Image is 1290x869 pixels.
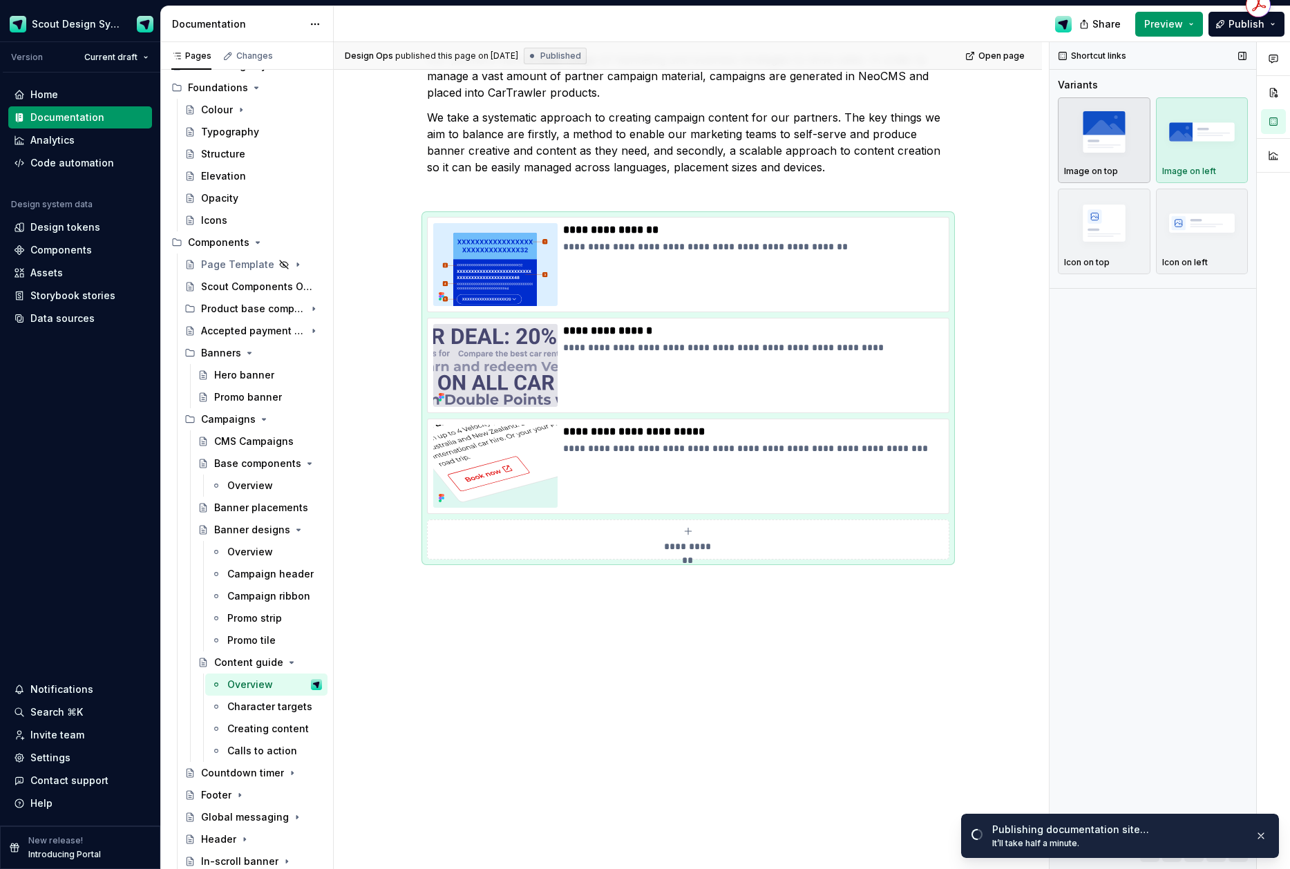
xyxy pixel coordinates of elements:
[201,147,245,161] div: Structure
[1156,97,1249,183] button: placeholderImage on left
[30,728,84,742] div: Invite team
[192,386,328,408] a: Promo banner
[214,434,294,448] div: CMS Campaigns
[1162,106,1242,157] img: placeholder
[11,199,93,210] div: Design system data
[205,674,328,696] a: OverviewDesign Ops
[214,656,283,669] div: Content guide
[179,298,328,320] div: Product base components
[8,152,152,174] a: Code automation
[433,425,558,508] img: 7f8c207b-2a7a-49e9-bb7e-e286639514e9.svg
[32,17,120,31] div: Scout Design System
[179,784,328,806] a: Footer
[395,50,518,61] div: published this page on [DATE]
[30,266,63,280] div: Assets
[30,289,115,303] div: Storybook stories
[179,762,328,784] a: Countdown timer
[188,236,249,249] div: Components
[205,740,328,762] a: Calls to action
[1092,17,1121,31] span: Share
[30,774,108,787] div: Contact support
[1162,198,1242,248] img: placeholder
[1208,12,1284,37] button: Publish
[172,17,303,31] div: Documentation
[179,121,328,143] a: Typography
[201,766,284,780] div: Countdown timer
[205,629,328,651] a: Promo tile
[1064,106,1144,157] img: placeholder
[8,678,152,700] button: Notifications
[227,722,309,736] div: Creating content
[201,280,315,294] div: Scout Components Overview
[179,165,328,187] a: Elevation
[201,213,227,227] div: Icons
[227,700,312,714] div: Character targets
[236,50,273,61] div: Changes
[205,563,328,585] a: Campaign header
[1058,78,1098,92] div: Variants
[201,125,259,139] div: Typography
[214,501,308,515] div: Banner placements
[30,133,75,147] div: Analytics
[8,747,152,769] a: Settings
[8,84,152,106] a: Home
[3,9,158,39] button: Scout Design SystemDesign Ops
[84,52,137,63] span: Current draft
[201,788,231,802] div: Footer
[28,849,101,860] p: Introducing Portal
[179,408,328,430] div: Campaigns
[179,828,328,850] a: Header
[179,342,328,364] div: Banners
[30,88,58,102] div: Home
[214,457,301,470] div: Base components
[1162,257,1208,268] p: Icon on left
[8,262,152,284] a: Assets
[188,81,248,95] div: Foundations
[179,99,328,121] a: Colour
[1135,12,1203,37] button: Preview
[192,364,328,386] a: Hero banner
[1064,166,1118,177] p: Image on top
[8,106,152,128] a: Documentation
[192,519,328,541] a: Banner designs
[8,307,152,330] a: Data sources
[192,430,328,452] a: CMS Campaigns
[227,744,297,758] div: Calls to action
[179,187,328,209] a: Opacity
[227,545,273,559] div: Overview
[227,633,276,647] div: Promo tile
[179,254,328,276] a: Page Template
[992,838,1244,849] div: It’ll take half a minute.
[201,832,236,846] div: Header
[214,390,282,404] div: Promo banner
[30,796,53,810] div: Help
[179,320,328,342] a: Accepted payment types
[311,679,322,690] img: Design Ops
[28,835,83,846] p: New release!
[433,223,558,306] img: c8821970-e0e2-47f1-aaab-0d9d3ac95473.svg
[30,156,114,170] div: Code automation
[427,109,949,175] p: We take a systematic approach to creating campaign content for our partners. The key things we ai...
[227,567,314,581] div: Campaign header
[30,111,104,124] div: Documentation
[201,258,274,271] div: Page Template
[201,346,241,360] div: Banners
[1144,17,1183,31] span: Preview
[30,705,83,719] div: Search ⌘K
[1058,97,1150,183] button: placeholderImage on top
[30,682,93,696] div: Notifications
[78,48,155,67] button: Current draft
[205,718,328,740] a: Creating content
[192,651,328,674] a: Content guide
[201,810,289,824] div: Global messaging
[201,302,305,316] div: Product base components
[1156,189,1249,274] button: placeholderIcon on left
[179,276,328,298] a: Scout Components Overview
[201,191,238,205] div: Opacity
[166,77,328,99] div: Foundations
[192,497,328,519] a: Banner placements
[201,412,256,426] div: Campaigns
[433,324,558,407] img: b59a1ef1-4f22-45e8-b098-757d8bc0cb9e.svg
[30,220,100,234] div: Design tokens
[1064,198,1144,248] img: placeholder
